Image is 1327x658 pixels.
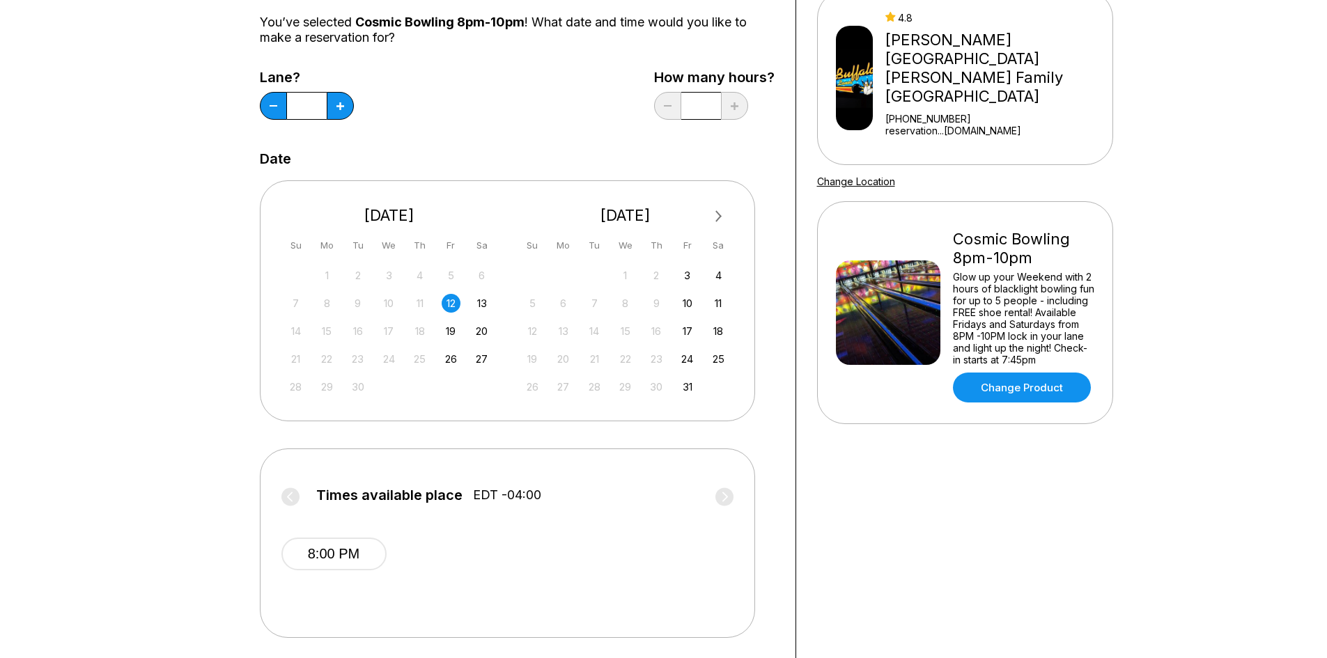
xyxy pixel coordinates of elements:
[678,294,697,313] div: Choose Friday, October 10th, 2025
[647,266,666,285] div: Not available Thursday, October 2nd, 2025
[472,322,491,340] div: Choose Saturday, September 20th, 2025
[647,350,666,368] div: Not available Thursday, October 23rd, 2025
[554,322,573,340] div: Not available Monday, October 13th, 2025
[554,350,573,368] div: Not available Monday, October 20th, 2025
[885,125,1106,136] a: reservation...[DOMAIN_NAME]
[678,377,697,396] div: Choose Friday, October 31st, 2025
[836,26,874,130] img: Buffaloe Lanes Mebane Family Bowling Center
[410,350,429,368] div: Not available Thursday, September 25th, 2025
[616,350,635,368] div: Not available Wednesday, October 22nd, 2025
[260,151,291,166] label: Date
[410,322,429,340] div: Not available Thursday, September 18th, 2025
[348,236,367,255] div: Tu
[442,236,460,255] div: Fr
[472,350,491,368] div: Choose Saturday, September 27th, 2025
[709,236,728,255] div: Sa
[410,266,429,285] div: Not available Thursday, September 4th, 2025
[678,350,697,368] div: Choose Friday, October 24th, 2025
[472,236,491,255] div: Sa
[380,294,398,313] div: Not available Wednesday, September 10th, 2025
[318,294,336,313] div: Not available Monday, September 8th, 2025
[473,487,541,503] span: EDT -04:00
[285,265,494,396] div: month 2025-09
[348,294,367,313] div: Not available Tuesday, September 9th, 2025
[817,175,895,187] a: Change Location
[442,266,460,285] div: Not available Friday, September 5th, 2025
[585,350,604,368] div: Not available Tuesday, October 21st, 2025
[523,322,542,340] div: Not available Sunday, October 12th, 2025
[472,294,491,313] div: Choose Saturday, September 13th, 2025
[260,15,775,45] div: You’ve selected ! What date and time would you like to make a reservation for?
[709,350,728,368] div: Choose Saturday, October 25th, 2025
[885,12,1106,24] div: 4.8
[518,206,734,225] div: [DATE]
[380,322,398,340] div: Not available Wednesday, September 17th, 2025
[523,350,542,368] div: Not available Sunday, October 19th, 2025
[647,322,666,340] div: Not available Thursday, October 16th, 2025
[554,294,573,313] div: Not available Monday, October 6th, 2025
[554,377,573,396] div: Not available Monday, October 27th, 2025
[410,236,429,255] div: Th
[523,377,542,396] div: Not available Sunday, October 26th, 2025
[585,377,604,396] div: Not available Tuesday, October 28th, 2025
[260,70,354,85] label: Lane?
[953,230,1094,267] div: Cosmic Bowling 8pm-10pm
[410,294,429,313] div: Not available Thursday, September 11th, 2025
[647,377,666,396] div: Not available Thursday, October 30th, 2025
[472,266,491,285] div: Not available Saturday, September 6th, 2025
[380,350,398,368] div: Not available Wednesday, September 24th, 2025
[318,322,336,340] div: Not available Monday, September 15th, 2025
[616,236,635,255] div: We
[286,322,305,340] div: Not available Sunday, September 14th, 2025
[585,294,604,313] div: Not available Tuesday, October 7th, 2025
[678,322,697,340] div: Choose Friday, October 17th, 2025
[442,322,460,340] div: Choose Friday, September 19th, 2025
[554,236,573,255] div: Mo
[616,322,635,340] div: Not available Wednesday, October 15th, 2025
[585,322,604,340] div: Not available Tuesday, October 14th, 2025
[318,236,336,255] div: Mo
[616,377,635,396] div: Not available Wednesday, October 29th, 2025
[836,260,940,365] img: Cosmic Bowling 8pm-10pm
[885,113,1106,125] div: [PHONE_NUMBER]
[647,236,666,255] div: Th
[355,15,525,29] span: Cosmic Bowling 8pm-10pm
[953,271,1094,366] div: Glow up your Weekend with 2 hours of blacklight bowling fun for up to 5 people - including FREE s...
[708,205,730,228] button: Next Month
[380,266,398,285] div: Not available Wednesday, September 3rd, 2025
[286,294,305,313] div: Not available Sunday, September 7th, 2025
[523,236,542,255] div: Su
[348,377,367,396] div: Not available Tuesday, September 30th, 2025
[281,206,497,225] div: [DATE]
[678,266,697,285] div: Choose Friday, October 3rd, 2025
[953,373,1091,402] a: Change Product
[318,377,336,396] div: Not available Monday, September 29th, 2025
[286,377,305,396] div: Not available Sunday, September 28th, 2025
[318,266,336,285] div: Not available Monday, September 1st, 2025
[442,350,460,368] div: Choose Friday, September 26th, 2025
[286,236,305,255] div: Su
[348,266,367,285] div: Not available Tuesday, September 2nd, 2025
[885,31,1106,106] div: [PERSON_NAME][GEOGRAPHIC_DATA] [PERSON_NAME] Family [GEOGRAPHIC_DATA]
[318,350,336,368] div: Not available Monday, September 22nd, 2025
[281,538,387,570] button: 8:00 PM
[348,350,367,368] div: Not available Tuesday, September 23rd, 2025
[442,294,460,313] div: Choose Friday, September 12th, 2025
[585,236,604,255] div: Tu
[709,294,728,313] div: Choose Saturday, October 11th, 2025
[286,350,305,368] div: Not available Sunday, September 21st, 2025
[616,266,635,285] div: Not available Wednesday, October 1st, 2025
[380,236,398,255] div: We
[709,322,728,340] div: Choose Saturday, October 18th, 2025
[316,487,463,503] span: Times available place
[654,70,775,85] label: How many hours?
[523,294,542,313] div: Not available Sunday, October 5th, 2025
[709,266,728,285] div: Choose Saturday, October 4th, 2025
[647,294,666,313] div: Not available Thursday, October 9th, 2025
[616,294,635,313] div: Not available Wednesday, October 8th, 2025
[348,322,367,340] div: Not available Tuesday, September 16th, 2025
[521,265,730,396] div: month 2025-10
[678,236,697,255] div: Fr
